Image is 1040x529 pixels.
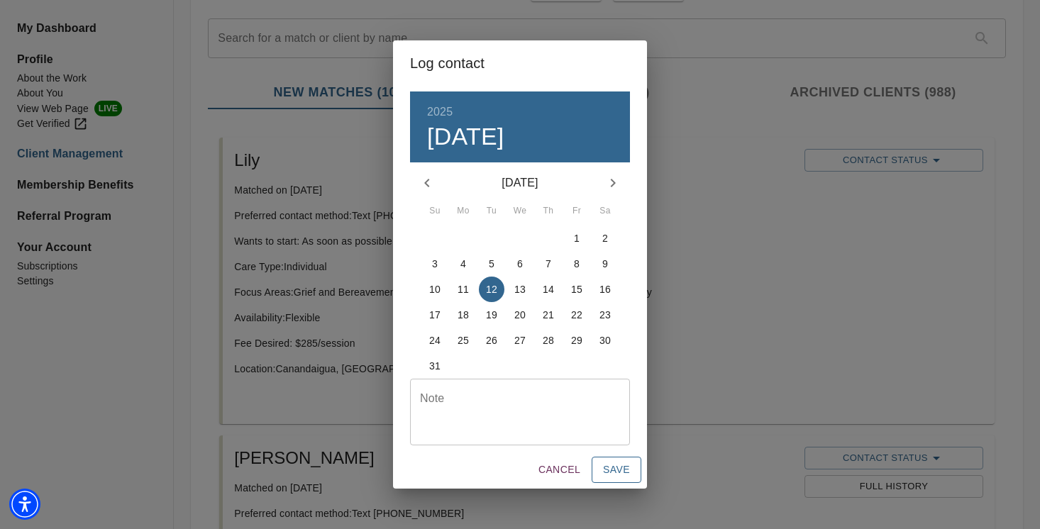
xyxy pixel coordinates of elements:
[479,277,504,302] button: 12
[514,282,526,296] p: 13
[479,302,504,328] button: 19
[444,174,596,191] p: [DATE]
[546,257,551,271] p: 7
[450,328,476,353] button: 25
[507,251,533,277] button: 6
[489,257,494,271] p: 5
[479,204,504,218] span: Tu
[486,282,497,296] p: 12
[486,333,497,347] p: 26
[571,333,582,347] p: 29
[422,353,448,379] button: 31
[599,282,611,296] p: 16
[507,277,533,302] button: 13
[543,333,554,347] p: 28
[432,257,438,271] p: 3
[536,277,561,302] button: 14
[422,204,448,218] span: Su
[603,461,630,479] span: Save
[410,52,630,74] h2: Log contact
[571,282,582,296] p: 15
[536,302,561,328] button: 21
[514,333,526,347] p: 27
[599,333,611,347] p: 30
[564,302,590,328] button: 22
[507,328,533,353] button: 27
[429,282,441,296] p: 10
[564,277,590,302] button: 15
[450,302,476,328] button: 18
[592,277,618,302] button: 16
[460,257,466,271] p: 4
[599,308,611,322] p: 23
[479,328,504,353] button: 26
[574,257,580,271] p: 8
[427,122,504,152] button: [DATE]
[564,225,590,251] button: 1
[450,277,476,302] button: 11
[450,251,476,277] button: 4
[592,204,618,218] span: Sa
[486,308,497,322] p: 19
[602,231,608,245] p: 2
[564,204,590,218] span: Fr
[538,461,580,479] span: Cancel
[422,328,448,353] button: 24
[9,489,40,520] div: Accessibility Menu
[458,333,469,347] p: 25
[422,302,448,328] button: 17
[458,282,469,296] p: 11
[429,333,441,347] p: 24
[422,251,448,277] button: 3
[564,251,590,277] button: 8
[592,328,618,353] button: 30
[592,251,618,277] button: 9
[429,308,441,322] p: 17
[517,257,523,271] p: 6
[450,204,476,218] span: Mo
[507,204,533,218] span: We
[602,257,608,271] p: 9
[543,282,554,296] p: 14
[543,308,554,322] p: 21
[533,457,586,483] button: Cancel
[592,225,618,251] button: 2
[592,457,641,483] button: Save
[514,308,526,322] p: 20
[479,251,504,277] button: 5
[592,302,618,328] button: 23
[427,102,453,122] button: 2025
[507,302,533,328] button: 20
[422,277,448,302] button: 10
[571,308,582,322] p: 22
[429,359,441,373] p: 31
[536,204,561,218] span: Th
[536,328,561,353] button: 28
[564,328,590,353] button: 29
[574,231,580,245] p: 1
[536,251,561,277] button: 7
[458,308,469,322] p: 18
